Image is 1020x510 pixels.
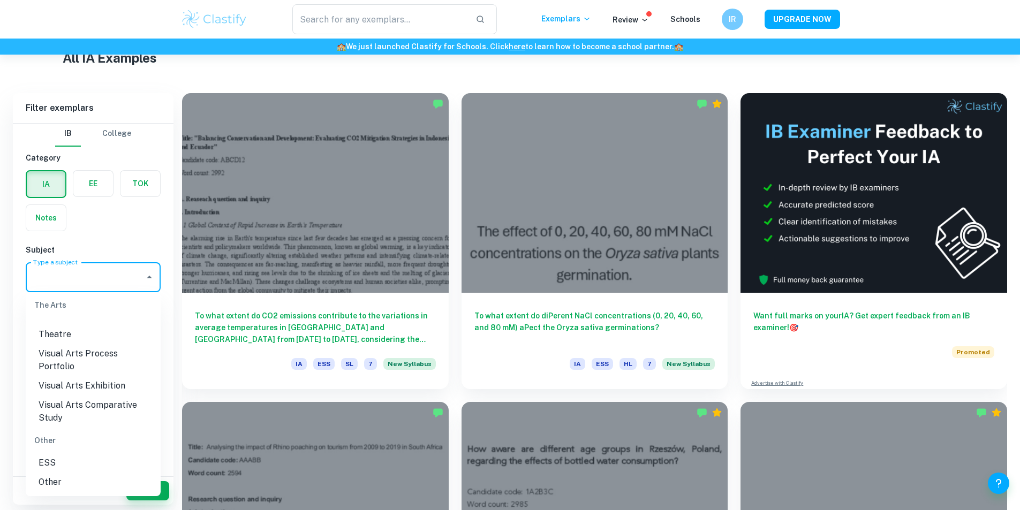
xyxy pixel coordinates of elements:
[180,9,248,30] img: Clastify logo
[433,98,443,109] img: Marked
[976,407,987,418] img: Marked
[120,171,160,196] button: TOK
[2,41,1018,52] h6: We just launched Clastify for Schools. Click to learn how to become a school partner.
[751,379,803,387] a: Advertise with Clastify
[337,42,346,51] span: 🏫
[364,358,377,370] span: 7
[697,407,707,418] img: Marked
[313,358,335,370] span: ESS
[33,257,78,267] label: Type a subject
[26,344,161,376] li: Visual Arts Process Portfolio
[712,407,722,418] div: Premium
[741,93,1007,293] img: Thumbnail
[643,358,656,370] span: 7
[26,244,161,256] h6: Subject
[619,358,637,370] span: HL
[142,270,157,285] button: Close
[433,407,443,418] img: Marked
[741,93,1007,389] a: Want full marks on yourIA? Get expert feedback from an IB examiner!PromotedAdvertise with Clastify
[26,292,161,318] div: The Arts
[570,358,585,370] span: IA
[474,310,715,345] h6: To what extent do diPerent NaCl concentrations (0, 20, 40, 60, and 80 mM) aPect the Oryza sativa ...
[26,428,161,453] div: Other
[383,358,436,370] span: New Syllabus
[63,48,957,67] h1: All IA Examples
[55,121,131,147] div: Filter type choice
[541,13,591,25] p: Exemplars
[26,205,66,231] button: Notes
[291,358,307,370] span: IA
[26,453,161,473] li: ESS
[722,9,743,30] button: IR
[341,358,358,370] span: SL
[674,42,683,51] span: 🏫
[952,346,994,358] span: Promoted
[383,358,436,376] div: Starting from the May 2026 session, the ESS IA requirements have changed. We created this exempla...
[27,171,65,197] button: IA
[26,152,161,164] h6: Category
[712,98,722,109] div: Premium
[991,407,1002,418] div: Premium
[613,14,649,26] p: Review
[509,42,525,51] a: here
[73,171,113,196] button: EE
[726,13,738,25] h6: IR
[988,473,1009,494] button: Help and Feedback
[462,93,728,389] a: To what extent do diPerent NaCl concentrations (0, 20, 40, 60, and 80 mM) aPect the Oryza sativa ...
[26,473,161,492] li: Other
[292,4,467,34] input: Search for any exemplars...
[697,98,707,109] img: Marked
[195,310,436,345] h6: To what extent do CO2 emissions contribute to the variations in average temperatures in [GEOGRAPH...
[592,358,613,370] span: ESS
[662,358,715,370] span: New Syllabus
[102,121,131,147] button: College
[13,93,173,123] h6: Filter exemplars
[55,121,81,147] button: IB
[753,310,994,333] h6: Want full marks on your IA ? Get expert feedback from an IB examiner!
[182,93,449,389] a: To what extent do CO2 emissions contribute to the variations in average temperatures in [GEOGRAPH...
[789,323,798,332] span: 🎯
[26,395,161,428] li: Visual Arts Comparative Study
[26,376,161,395] li: Visual Arts Exhibition
[662,358,715,376] div: Starting from the May 2026 session, the ESS IA requirements have changed. We created this exempla...
[670,15,700,24] a: Schools
[765,10,840,29] button: UPGRADE NOW
[26,325,161,344] li: Theatre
